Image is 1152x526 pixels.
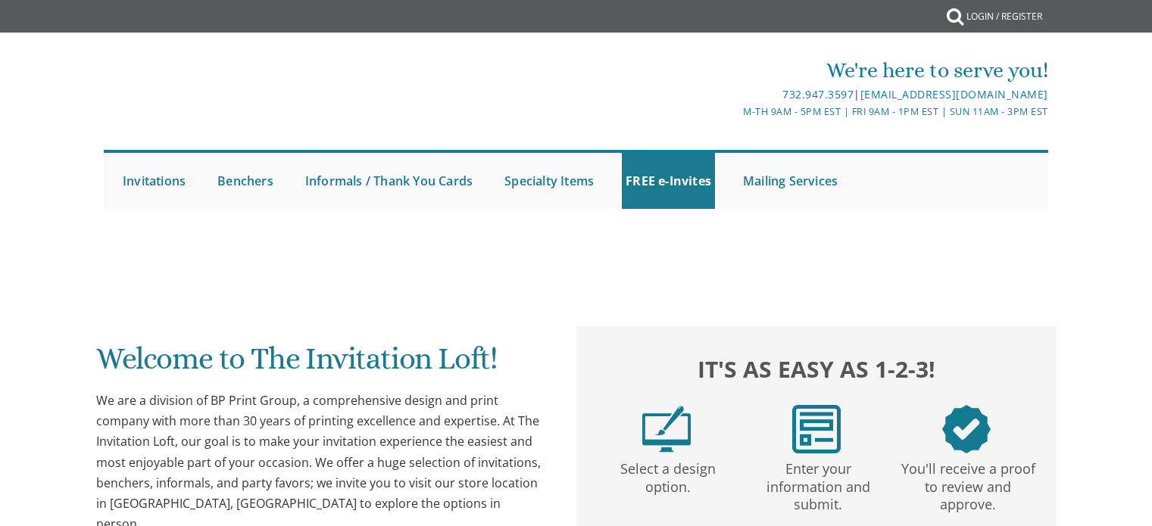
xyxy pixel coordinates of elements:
[782,87,854,101] a: 732.947.3597
[420,55,1048,86] div: We're here to serve you!
[214,153,277,209] a: Benchers
[942,405,991,453] img: step3.png
[739,153,841,209] a: Mailing Services
[592,352,1041,386] h2: It's as easy as 1-2-3!
[596,453,740,496] p: Select a design option.
[301,153,476,209] a: Informals / Thank You Cards
[119,153,189,209] a: Invitations
[792,405,841,453] img: step2.png
[642,405,691,453] img: step1.png
[420,86,1048,104] div: |
[896,453,1040,514] p: You'll receive a proof to review and approve.
[746,453,890,514] p: Enter your information and submit.
[501,153,598,209] a: Specialty Items
[622,153,715,209] a: FREE e-Invites
[420,104,1048,120] div: M-Th 9am - 5pm EST | Fri 9am - 1pm EST | Sun 11am - 3pm EST
[96,342,546,387] h1: Welcome to The Invitation Loft!
[860,87,1048,101] a: [EMAIL_ADDRESS][DOMAIN_NAME]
